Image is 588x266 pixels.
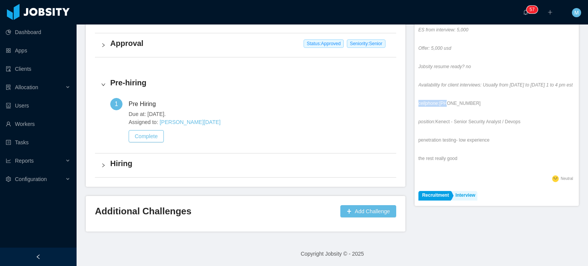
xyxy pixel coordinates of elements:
[160,119,220,125] a: [PERSON_NAME][DATE]
[129,130,164,142] button: Complete
[523,10,528,15] i: icon: bell
[110,158,390,169] h4: Hiring
[6,43,70,58] a: icon: appstoreApps
[15,84,38,90] span: Allocation
[418,82,573,88] em: Availability for client interviews: Usually from [DATE] to [DATE] 1 to 4 pm est
[129,133,164,139] a: Complete
[418,100,575,107] p: [PHONE_NUMBER]
[304,39,344,48] span: Status: Approved
[418,137,575,144] p: penetration testing- low experience
[110,38,390,49] h4: Approval
[561,176,573,181] span: Neutral
[95,33,396,57] div: icon: rightApproval
[526,6,537,13] sup: 57
[418,27,469,33] em: ES from interview: 5,000
[418,101,439,106] em: cellphone:
[418,155,575,162] p: the rest really good
[129,110,390,118] span: Due at: [DATE].
[418,191,451,201] a: Recruitment
[340,205,396,217] button: icon: plusAdd Challenge
[418,119,436,124] em: position:
[6,24,70,40] a: icon: pie-chartDashboard
[452,191,477,201] a: Interview
[6,176,11,182] i: icon: setting
[6,61,70,77] a: icon: auditClients
[6,98,70,113] a: icon: robotUsers
[6,135,70,150] a: icon: profileTasks
[129,118,390,126] span: Assigned to:
[101,163,106,168] i: icon: right
[101,43,106,47] i: icon: right
[95,153,396,177] div: icon: rightHiring
[347,39,385,48] span: Seniority: Senior
[110,77,390,88] h4: Pre-hiring
[95,205,337,217] h3: Additional Challenges
[15,158,34,164] span: Reports
[418,64,471,69] em: Jobsity resume ready? no
[6,158,11,163] i: icon: line-chart
[418,46,451,51] em: Offer: 5,000 usd
[115,101,118,107] span: 1
[6,116,70,132] a: icon: userWorkers
[532,6,535,13] p: 7
[101,82,106,87] i: icon: right
[95,73,396,96] div: icon: rightPre-hiring
[418,118,575,125] p: Kenect - Senior Security Analyst / Devops
[547,10,553,15] i: icon: plus
[15,176,47,182] span: Configuration
[529,6,532,13] p: 5
[129,98,162,110] div: Pre Hiring
[574,8,579,17] span: M
[6,85,11,90] i: icon: solution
